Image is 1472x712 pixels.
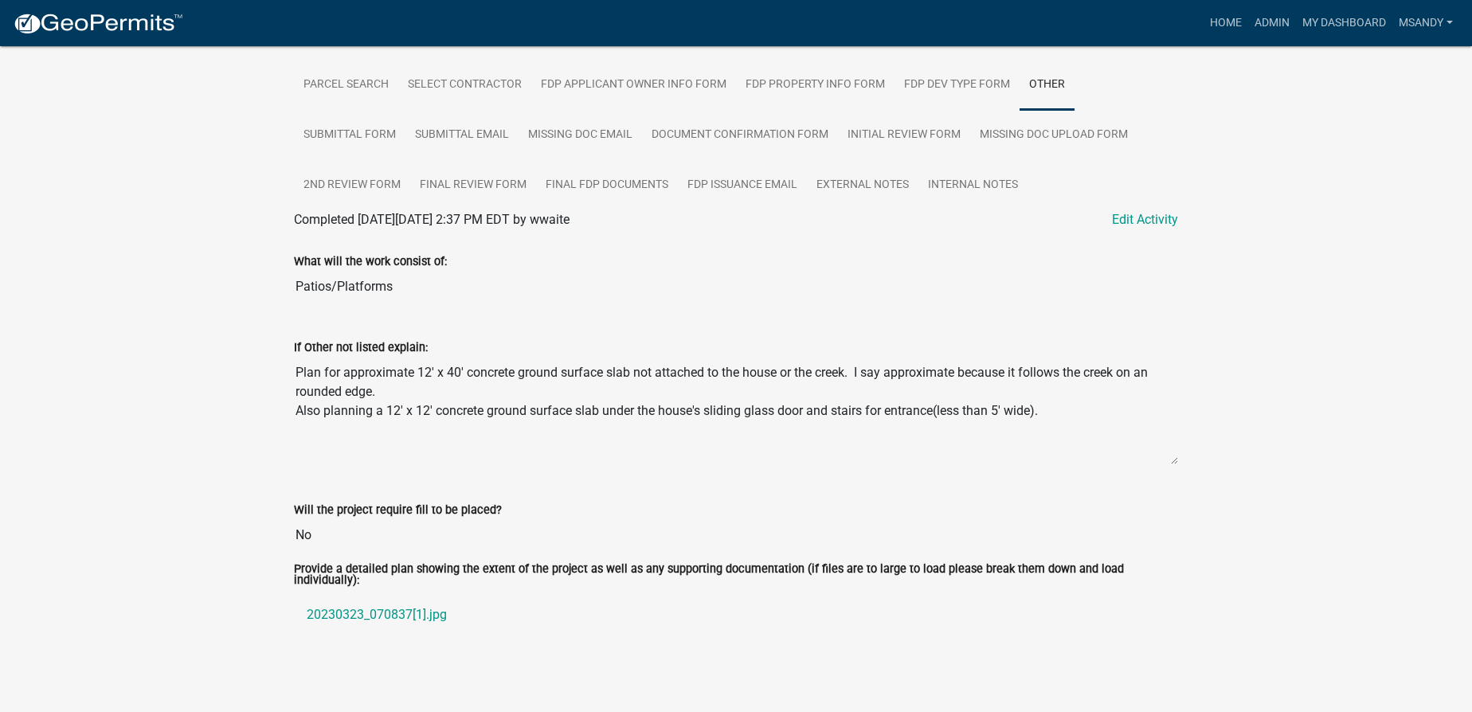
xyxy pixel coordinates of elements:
a: Final FDP Documents [536,160,678,211]
a: Initial Review Form [838,110,970,161]
a: 20230323_070837[1].jpg [294,596,1178,634]
a: My Dashboard [1296,8,1392,38]
a: FDP Dev Type Form [895,60,1020,111]
a: Edit Activity [1112,210,1178,229]
a: Other [1020,60,1075,111]
label: What will the work consist of: [294,256,447,268]
a: Home [1204,8,1248,38]
a: Submittal Form [294,110,405,161]
a: FDP Property Info Form [736,60,895,111]
a: Select contractor [398,60,531,111]
a: msandy [1392,8,1459,38]
a: 2nd Review Form [294,160,410,211]
label: Will the project require fill to be placed? [294,505,502,516]
a: Internal Notes [918,160,1028,211]
span: Completed [DATE][DATE] 2:37 PM EDT by wwaite [294,212,570,227]
a: FDP Applicant Owner Info Form [531,60,736,111]
label: If Other not listed explain: [294,342,428,354]
a: Document Confirmation Form [642,110,838,161]
a: Parcel search [294,60,398,111]
textarea: Plan for approximate 12' x 40' concrete ground surface slab not attached to the house or the cree... [294,357,1178,465]
a: Submittal Email [405,110,519,161]
a: Missing Doc Upload Form [970,110,1137,161]
a: FDP Issuance Email [678,160,807,211]
label: Provide a detailed plan showing the extent of the project as well as any supporting documentation... [294,564,1178,587]
a: Final Review Form [410,160,536,211]
a: Missing Doc Email [519,110,642,161]
a: External Notes [807,160,918,211]
a: Admin [1248,8,1296,38]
